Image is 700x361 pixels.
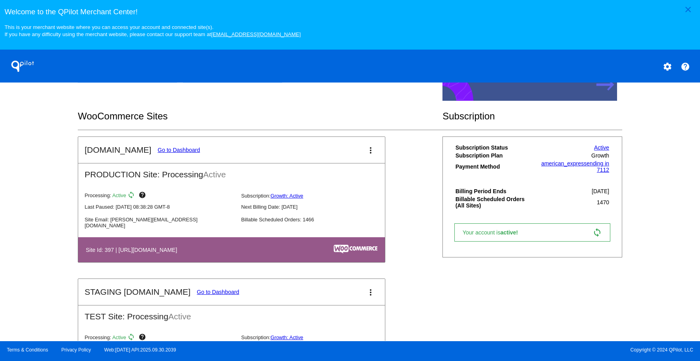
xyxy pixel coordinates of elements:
p: Processing: [85,191,235,201]
img: c53aa0e5-ae75-48aa-9bee-956650975ee5 [334,245,377,253]
p: Last Paused: [DATE] 08:38:28 GMT-8 [85,204,235,210]
a: Your account isactive! sync [454,223,610,242]
span: Your account is [463,229,526,236]
mat-icon: sync [127,333,137,343]
mat-icon: sync [127,191,137,201]
th: Subscription Status [455,144,533,151]
h2: Subscription [442,111,622,122]
a: Web:[DATE] API:2025.09.30.2039 [104,347,176,353]
span: [DATE] [592,188,609,194]
mat-icon: sync [592,228,602,237]
span: Active [203,170,226,179]
span: active! [500,229,522,236]
a: Go to Dashboard [158,147,200,153]
mat-icon: help [138,191,148,201]
p: Subscription: [241,193,391,199]
span: Active [168,312,191,321]
mat-icon: help [681,62,690,71]
th: Payment Method [455,160,533,173]
span: Active [112,334,126,340]
mat-icon: more_vert [366,146,375,155]
h1: QPilot [7,58,38,74]
small: This is your merchant website where you can access your account and connected site(s). If you hav... [4,24,300,37]
span: Growth [591,152,609,159]
h3: Welcome to the QPilot Merchant Center! [4,8,695,16]
a: american_expressending in 7112 [541,160,609,173]
a: Privacy Policy [62,347,91,353]
th: Subscription Plan [455,152,533,159]
a: Terms & Conditions [7,347,48,353]
mat-icon: more_vert [366,288,375,297]
h2: STAGING [DOMAIN_NAME] [85,287,190,297]
a: [EMAIL_ADDRESS][DOMAIN_NAME] [211,31,301,37]
mat-icon: help [138,333,148,343]
h2: TEST Site: Processing [78,305,385,321]
p: Site Email: [PERSON_NAME][EMAIL_ADDRESS][DOMAIN_NAME] [85,217,235,229]
span: 1470 [597,199,609,205]
mat-icon: close [683,5,693,14]
h2: PRODUCTION Site: Processing [78,163,385,179]
span: Active [112,193,126,199]
p: Processing: [85,333,235,343]
mat-icon: settings [663,62,672,71]
h4: Site Id: 397 | [URL][DOMAIN_NAME] [86,247,181,253]
h2: [DOMAIN_NAME] [85,145,151,155]
p: Next Billing Date: [DATE] [241,204,391,210]
p: Billable Scheduled Orders: 1466 [241,217,391,223]
h2: WooCommerce Sites [78,111,442,122]
a: Growth: Active [271,193,304,199]
th: Billing Period Ends [455,188,533,195]
a: Active [594,144,609,151]
a: Go to Dashboard [197,289,239,295]
span: american_express [541,160,587,167]
p: Subscription: [241,334,391,340]
span: Copyright © 2024 QPilot, LLC [357,347,693,353]
th: Billable Scheduled Orders (All Sites) [455,196,533,209]
a: Growth: Active [271,334,304,340]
